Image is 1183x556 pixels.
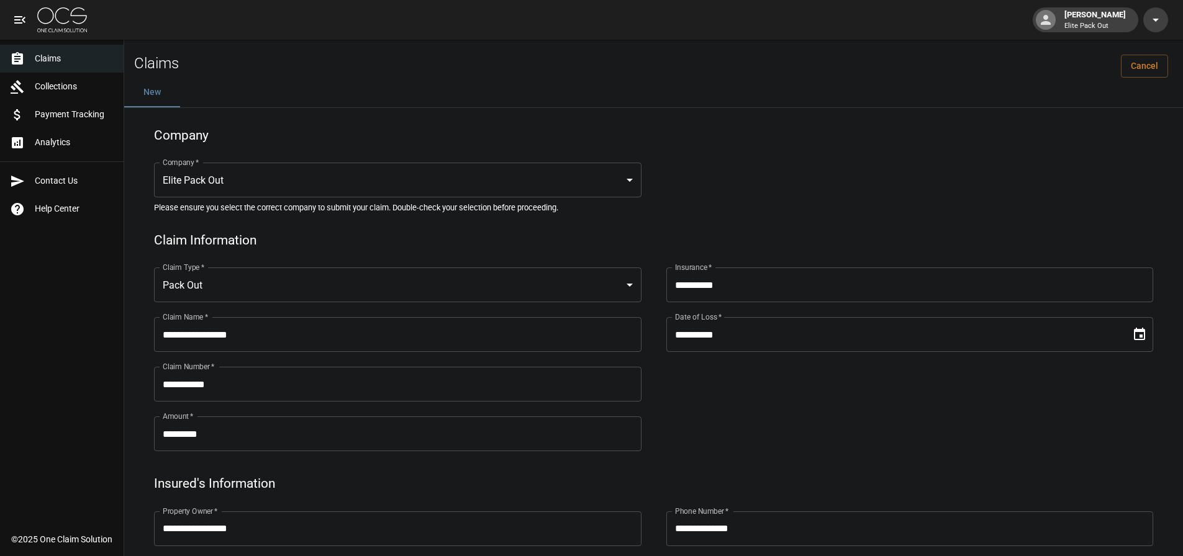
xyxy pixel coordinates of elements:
p: Elite Pack Out [1064,21,1126,32]
span: Claims [35,52,114,65]
button: New [124,78,180,107]
a: Cancel [1121,55,1168,78]
span: Help Center [35,202,114,215]
label: Claim Number [163,361,214,372]
div: © 2025 One Claim Solution [11,533,112,545]
div: [PERSON_NAME] [1059,9,1131,31]
button: Choose date, selected date is Sep 19, 2025 [1127,322,1152,347]
div: dynamic tabs [124,78,1183,107]
h5: Please ensure you select the correct company to submit your claim. Double-check your selection be... [154,202,1153,213]
label: Property Owner [163,506,218,516]
img: ocs-logo-white-transparent.png [37,7,87,32]
span: Payment Tracking [35,108,114,121]
span: Analytics [35,136,114,149]
label: Phone Number [675,506,728,516]
label: Amount [163,411,194,421]
button: open drawer [7,7,32,32]
span: Collections [35,80,114,93]
label: Company [163,157,199,168]
h2: Claims [134,55,179,73]
div: Elite Pack Out [154,163,641,197]
label: Insurance [675,262,712,272]
span: Contact Us [35,174,114,187]
label: Claim Type [163,262,204,272]
label: Claim Name [163,312,208,322]
div: Pack Out [154,267,641,302]
label: Date of Loss [675,312,722,322]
